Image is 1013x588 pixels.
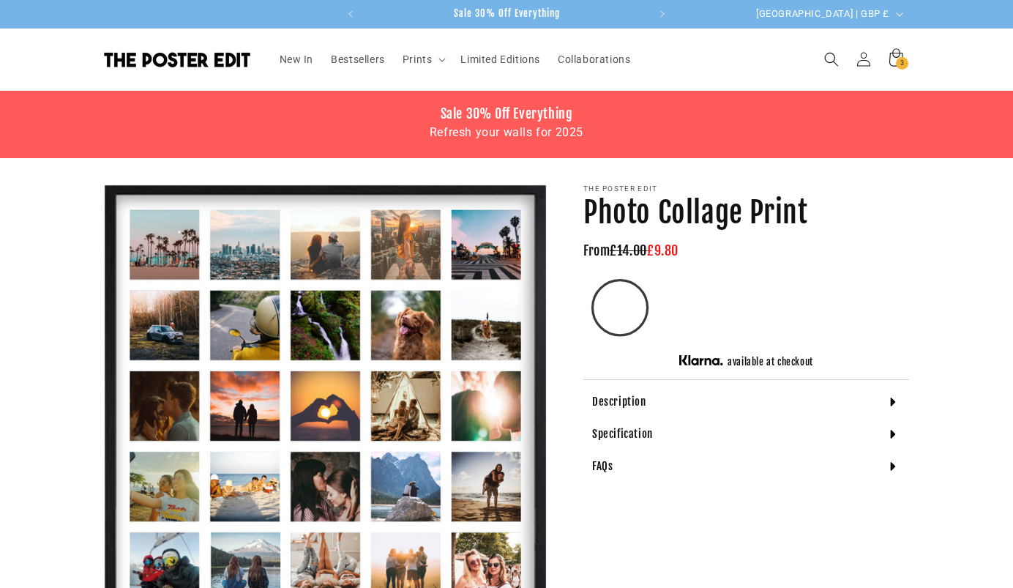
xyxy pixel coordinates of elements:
[592,459,613,474] h4: FAQs
[583,193,909,231] h1: Photo Collage Print
[99,46,256,72] a: The Poster Edit
[592,395,646,409] h4: Description
[583,185,909,193] p: The Poster Edit
[549,44,639,75] a: Collaborations
[900,57,905,70] span: 3
[460,53,540,66] span: Limited Editions
[394,44,452,75] summary: Prints
[610,242,647,258] span: £14.00
[647,242,679,258] span: £9.80
[592,427,653,442] h4: Specification
[454,7,560,19] span: Sale 30% Off Everything
[728,356,813,368] h5: available at checkout
[583,242,909,259] h3: From
[452,44,549,75] a: Limited Editions
[322,44,394,75] a: Bestsellers
[558,53,630,66] span: Collaborations
[403,53,433,66] span: Prints
[280,53,314,66] span: New In
[271,44,323,75] a: New In
[104,52,250,67] img: The Poster Edit
[331,53,385,66] span: Bestsellers
[756,7,889,21] span: [GEOGRAPHIC_DATA] | GBP £
[815,43,848,75] summary: Search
